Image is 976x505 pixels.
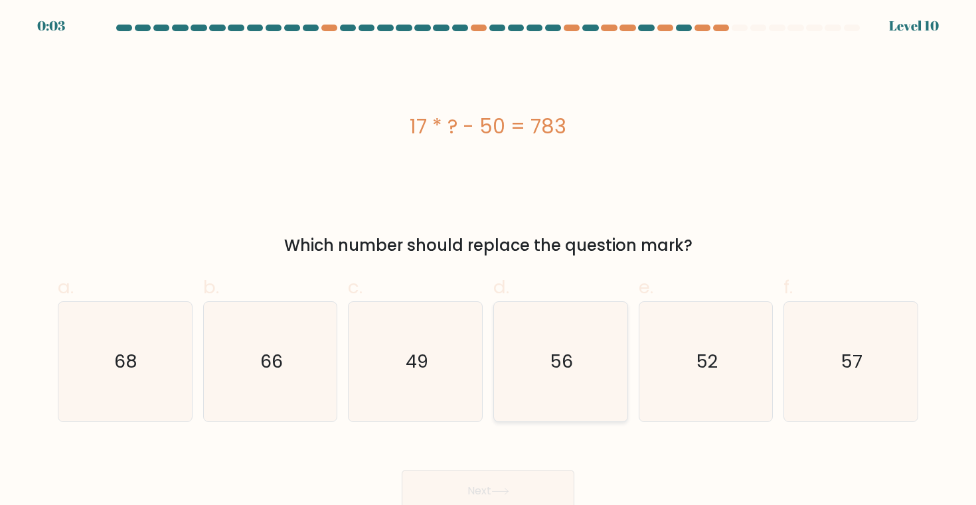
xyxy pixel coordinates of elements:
text: 52 [696,349,718,374]
span: e. [639,274,653,300]
span: b. [203,274,219,300]
span: f. [783,274,793,300]
div: 17 * ? - 50 = 783 [58,111,918,141]
text: 68 [115,349,138,374]
text: 57 [841,349,862,374]
text: 66 [260,349,283,374]
div: Level 10 [889,16,939,36]
div: 0:03 [37,16,65,36]
text: 56 [550,349,573,374]
span: d. [493,274,509,300]
div: Which number should replace the question mark? [66,234,910,257]
span: a. [58,274,74,300]
span: c. [348,274,363,300]
text: 49 [405,349,428,374]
